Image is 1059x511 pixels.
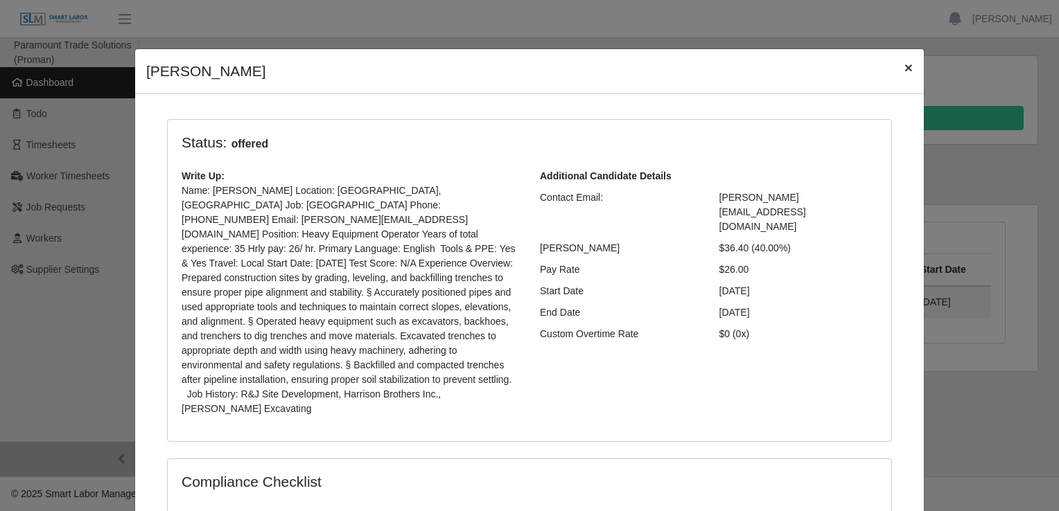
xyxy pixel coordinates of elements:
span: [DATE] [719,307,750,318]
div: Contact Email: [529,190,709,234]
div: $26.00 [709,262,889,277]
span: $0 (0x) [719,328,750,339]
div: Pay Rate [529,262,709,277]
h4: [PERSON_NAME] [146,60,266,82]
span: × [904,60,913,75]
b: Write Up: [182,170,225,181]
div: Custom Overtime Rate [529,327,709,341]
div: End Date [529,305,709,320]
h4: Compliance Checklist [182,473,638,490]
p: Name: [PERSON_NAME] Location: [GEOGRAPHIC_DATA],[GEOGRAPHIC_DATA] Job: [GEOGRAPHIC_DATA] Phone: [... [182,183,519,416]
div: [PERSON_NAME] [529,241,709,256]
span: [PERSON_NAME][EMAIL_ADDRESS][DOMAIN_NAME] [719,192,806,232]
div: Start Date [529,284,709,298]
div: [DATE] [709,284,889,298]
button: Close [893,49,924,86]
b: Additional Candidate Details [540,170,672,181]
h4: Status: [182,134,699,152]
span: offered [227,136,272,152]
div: $36.40 (40.00%) [709,241,889,256]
